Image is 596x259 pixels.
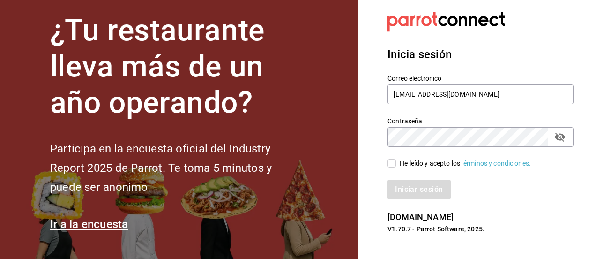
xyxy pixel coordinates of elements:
[387,75,574,82] label: Correo electrónico
[387,118,574,124] label: Contraseña
[50,139,303,197] h2: Participa en la encuesta oficial del Industry Report 2025 de Parrot. Te toma 5 minutos y puede se...
[387,46,574,63] h3: Inicia sesión
[460,160,531,167] a: Términos y condiciones.
[50,218,128,231] a: Ir a la encuesta
[400,159,531,168] div: He leído y acepto los
[552,129,568,145] button: passwordField
[387,212,454,222] a: [DOMAIN_NAME]
[50,13,303,121] h1: ¿Tu restaurante lleva más de un año operando?
[387,84,574,104] input: Ingresa tu correo electrónico
[387,224,574,234] p: V1.70.7 - Parrot Software, 2025.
